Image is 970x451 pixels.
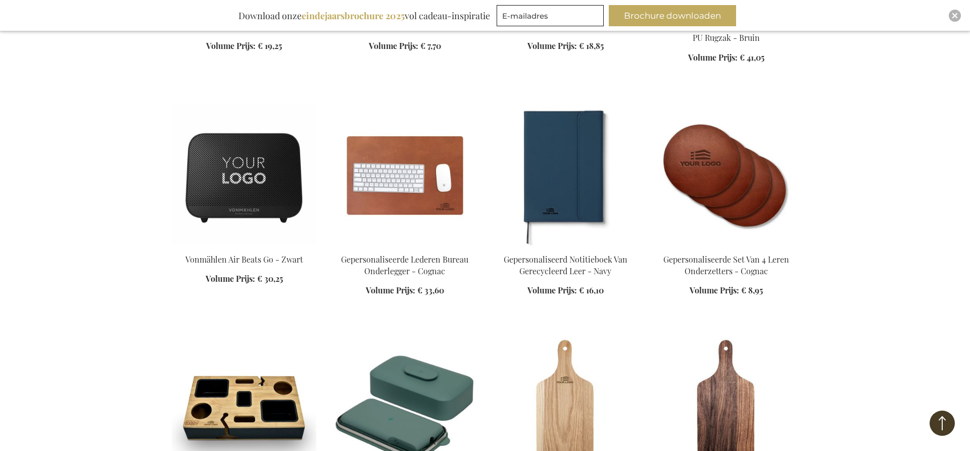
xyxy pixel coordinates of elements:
[206,40,256,51] span: Volume Prijs:
[527,285,604,296] a: Volume Prijs: € 16,10
[332,104,477,245] img: Personalised Leather Desk Pad - Cognac
[654,241,798,251] a: Gepersonaliseerde Set Van 4 Leren Onderzetters - Cognac
[527,40,577,51] span: Volume Prijs:
[206,40,282,52] a: Volume Prijs: € 19,25
[493,241,638,251] a: Personalised Baltimore GRS Certified Paper & PU Notebook
[497,5,604,26] input: E-mailadres
[663,254,789,276] a: Gepersonaliseerde Set Van 4 Leren Onderzetters - Cognac
[740,52,764,63] span: € 41,05
[417,285,444,295] span: € 33,60
[206,273,255,284] span: Volume Prijs:
[332,241,477,251] a: Personalised Leather Desk Pad - Cognac
[497,5,607,29] form: marketing offers and promotions
[420,40,441,51] span: € 7,70
[688,52,764,64] a: Volume Prijs: € 41,05
[172,241,316,251] a: Vonmahlen Air Beats GO
[369,40,418,51] span: Volume Prijs:
[579,285,604,295] span: € 16,10
[366,285,444,296] a: Volume Prijs: € 33,60
[690,285,763,296] a: Volume Prijs: € 8,95
[688,52,738,63] span: Volume Prijs:
[172,104,316,245] img: Vonmahlen Air Beats GO
[609,5,736,26] button: Brochure downloaden
[527,285,577,295] span: Volume Prijs:
[369,40,441,52] a: Volume Prijs: € 7,70
[185,254,303,265] a: Vonmählen Air Beats Go - Zwart
[579,40,604,51] span: € 18,85
[257,273,283,284] span: € 30,25
[949,10,961,22] div: Close
[654,104,798,245] img: Gepersonaliseerde Set Van 4 Leren Onderzetters - Cognac
[493,104,638,245] img: Personalised Baltimore GRS Certified Paper & PU Notebook
[302,10,405,22] b: eindejaarsbrochure 2025
[234,5,495,26] div: Download onze vol cadeau-inspiratie
[366,285,415,295] span: Volume Prijs:
[258,40,282,51] span: € 19,25
[341,254,468,276] a: Gepersonaliseerde Lederen Bureau Onderlegger - Cognac
[690,285,739,295] span: Volume Prijs:
[952,13,958,19] img: Close
[527,40,604,52] a: Volume Prijs: € 18,85
[741,285,763,295] span: € 8,95
[504,254,627,276] a: Gepersonaliseerd Notitieboek Van Gerecycleerd Leer - Navy
[206,273,283,285] a: Volume Prijs: € 30,25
